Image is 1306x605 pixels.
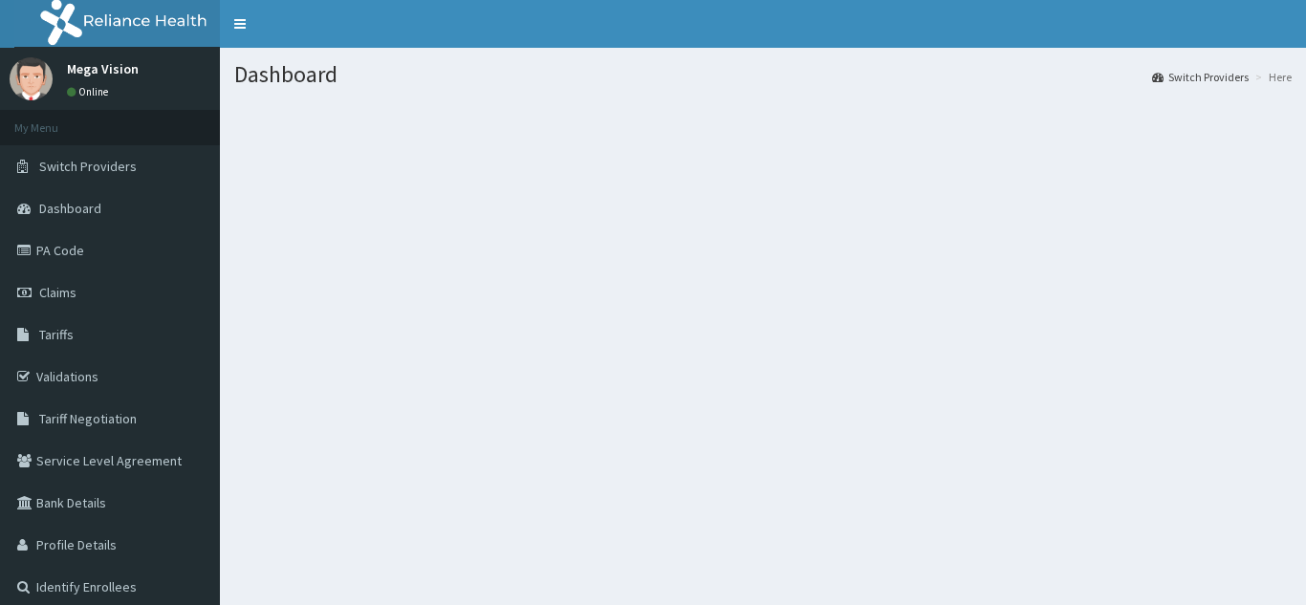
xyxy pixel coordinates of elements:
[67,62,139,76] p: Mega Vision
[1251,69,1292,85] li: Here
[39,158,137,175] span: Switch Providers
[234,62,1292,87] h1: Dashboard
[1152,69,1249,85] a: Switch Providers
[39,284,76,301] span: Claims
[39,200,101,217] span: Dashboard
[10,57,53,100] img: User Image
[39,326,74,343] span: Tariffs
[67,85,113,98] a: Online
[39,410,137,427] span: Tariff Negotiation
